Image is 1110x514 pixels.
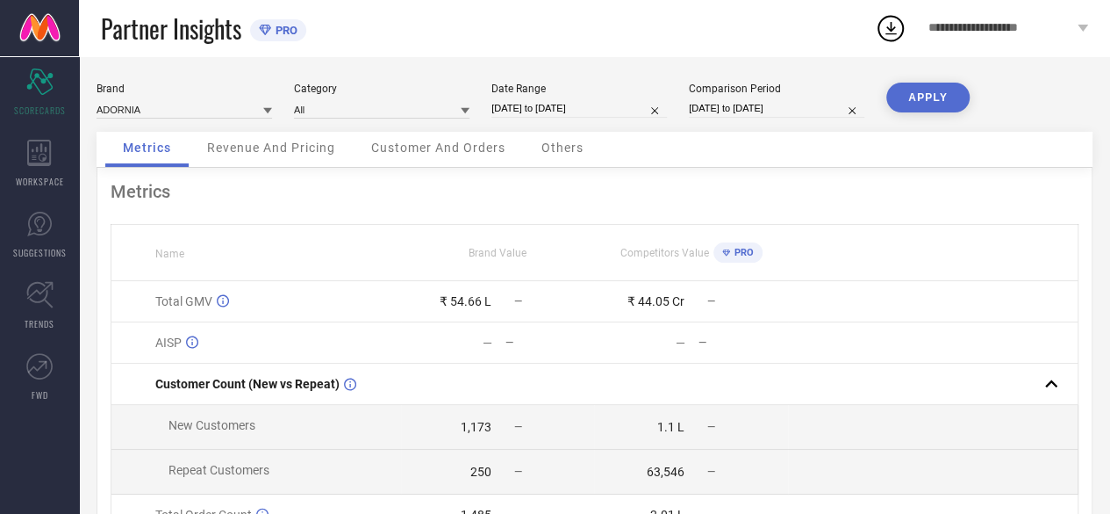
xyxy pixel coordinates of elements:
[461,420,491,434] div: 1,173
[14,104,66,117] span: SCORECARDS
[155,248,184,260] span: Name
[371,141,505,155] span: Customer And Orders
[541,141,584,155] span: Others
[271,24,297,37] span: PRO
[101,11,241,47] span: Partner Insights
[470,465,491,479] div: 250
[13,246,67,259] span: SUGGESTIONS
[707,466,715,478] span: —
[155,377,340,391] span: Customer Count (New vs Repeat)
[707,295,715,308] span: —
[155,294,212,308] span: Total GMV
[32,388,48,402] span: FWD
[514,466,522,478] span: —
[483,336,492,350] div: —
[707,421,715,433] span: —
[514,295,522,308] span: —
[676,336,685,350] div: —
[123,141,171,155] span: Metrics
[886,83,970,112] button: APPLY
[689,99,864,118] input: Select comparison period
[294,83,469,95] div: Category
[207,141,335,155] span: Revenue And Pricing
[97,83,272,95] div: Brand
[491,99,667,118] input: Select date range
[698,337,787,349] div: —
[647,465,684,479] div: 63,546
[111,181,1078,202] div: Metrics
[620,247,709,259] span: Competitors Value
[689,83,864,95] div: Comparison Period
[168,418,255,432] span: New Customers
[514,421,522,433] span: —
[657,420,684,434] div: 1.1 L
[16,175,64,188] span: WORKSPACE
[730,247,754,258] span: PRO
[505,337,594,349] div: —
[168,463,269,477] span: Repeat Customers
[469,247,526,259] span: Brand Value
[25,317,54,330] span: TRENDS
[155,336,182,350] span: AISP
[875,12,906,44] div: Open download list
[627,294,684,308] div: ₹ 44.05 Cr
[440,294,491,308] div: ₹ 54.66 L
[491,83,667,95] div: Date Range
